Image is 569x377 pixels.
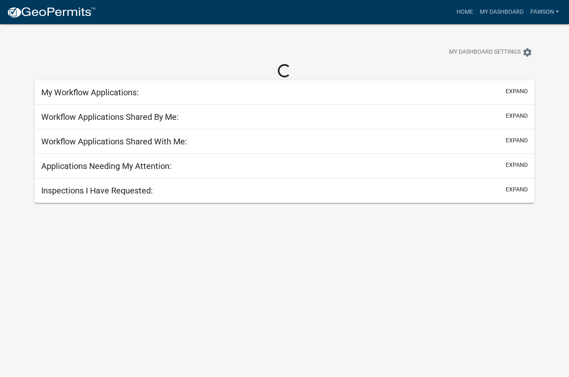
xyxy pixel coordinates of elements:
h5: Workflow Applications Shared With Me: [41,136,187,146]
button: expand [506,185,528,194]
button: My Dashboard Settingssettings [442,44,539,60]
h5: Inspections I Have Requested: [41,186,153,196]
a: Pawson [527,4,562,20]
button: expand [506,161,528,169]
i: settings [522,47,532,57]
button: expand [506,87,528,96]
h5: My Workflow Applications: [41,87,139,97]
a: Home [453,4,477,20]
span: My Dashboard Settings [449,47,521,57]
h5: Applications Needing My Attention: [41,161,172,171]
button: expand [506,112,528,120]
a: My Dashboard [477,4,527,20]
button: expand [506,136,528,145]
h5: Workflow Applications Shared By Me: [41,112,179,122]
